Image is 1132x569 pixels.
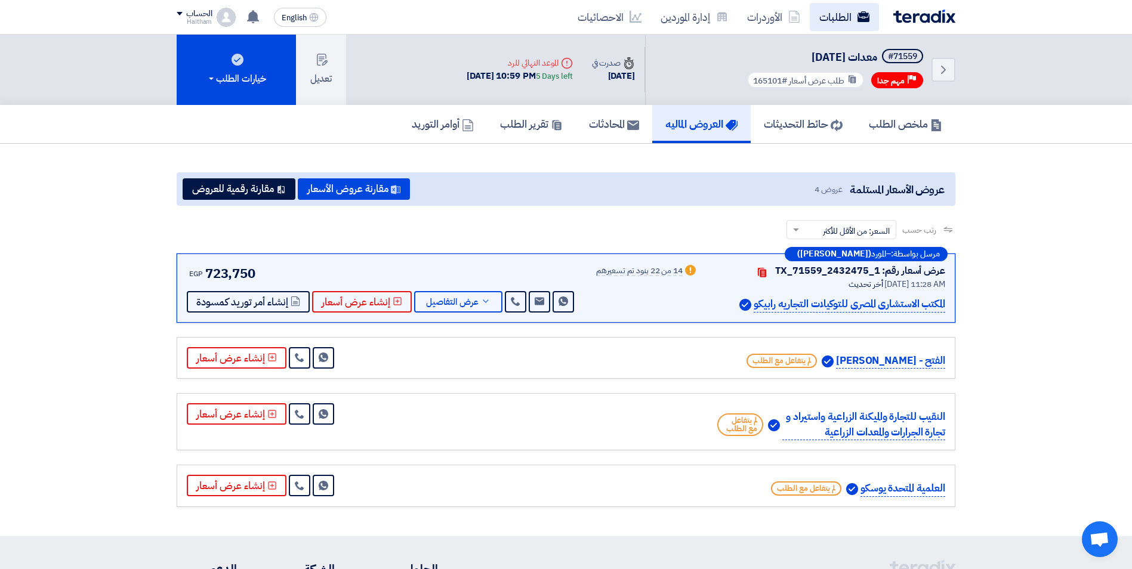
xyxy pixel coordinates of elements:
[205,264,255,283] span: 723,750
[877,75,905,86] span: مهم جدا
[815,183,842,196] span: عروض 4
[665,117,738,131] h5: العروض الماليه
[822,355,834,367] img: Verified Account
[797,250,871,258] b: ([PERSON_NAME])
[282,14,307,22] span: English
[810,3,879,31] a: الطلبات
[187,347,286,369] button: إنشاء عرض أسعار
[888,52,917,61] div: #71559
[651,3,738,31] a: إدارة الموردين
[596,267,683,276] div: 14 من 22 بنود تم تسعيرهم
[296,35,346,105] button: تعديل
[768,419,780,431] img: Verified Account
[189,268,203,279] span: EGP
[183,178,295,200] button: مقارنة رقمية للعروض
[206,72,266,86] div: خيارات الطلب
[856,105,955,143] a: ملخص الطلب
[186,9,212,19] div: الحساب
[274,8,326,27] button: English
[849,278,883,290] span: أخر تحديث
[467,57,572,69] div: الموعد النهائي للرد
[891,250,940,258] span: مرسل بواسطة:
[739,299,751,311] img: Verified Account
[177,18,212,25] div: Haitham
[745,49,926,66] h5: معدات سبتمبر 2025
[753,75,787,87] span: #165101
[312,291,412,313] button: إنشاء عرض أسعار
[836,353,945,369] p: الفتح - [PERSON_NAME]
[592,69,635,83] div: [DATE]
[187,291,310,313] button: إنشاء أمر توريد كمسودة
[738,3,810,31] a: الأوردرات
[187,403,286,425] button: إنشاء عرض أسعار
[399,105,487,143] a: أوامر التوريد
[789,75,844,87] span: طلب عرض أسعار
[500,117,563,131] h5: تقرير الطلب
[785,247,948,261] div: –
[298,178,410,200] button: مقارنة عروض الأسعار
[1082,521,1118,557] div: Open chat
[592,57,635,69] div: صدرت في
[196,298,288,307] span: إنشاء أمر توريد كمسودة
[869,117,942,131] h5: ملخص الطلب
[217,8,236,27] img: profile_test.png
[823,225,890,237] span: السعر: من الأقل للأكثر
[771,481,841,496] span: لم يتفاعل مع الطلب
[764,117,843,131] h5: حائط التحديثات
[652,105,751,143] a: العروض الماليه
[568,3,651,31] a: الاحصائيات
[747,354,817,368] span: لم يتفاعل مع الطلب
[860,481,945,497] p: العلمية المتحدة يوسكو
[412,117,474,131] h5: أوامر التوريد
[177,35,296,105] button: خيارات الطلب
[187,475,286,496] button: إنشاء عرض أسعار
[884,278,945,290] span: [DATE] 11:28 AM
[322,298,390,307] span: إنشاء عرض أسعار
[871,250,886,258] span: المورد
[846,483,858,495] img: Verified Account
[589,117,639,131] h5: المحادثات
[426,298,479,307] span: عرض التفاصيل
[754,296,945,313] p: المكتب الاستشارى المصرى للتوكيلات التجاريه رابيكو
[487,105,576,143] a: تقرير الطلب
[717,413,763,436] span: لم يتفاعل مع الطلب
[751,105,856,143] a: حائط التحديثات
[536,70,573,82] div: 5 Days left
[467,69,572,83] div: [DATE] 10:59 PM
[812,49,877,65] span: معدات [DATE]
[414,291,502,313] button: عرض التفاصيل
[576,105,652,143] a: المحادثات
[850,181,945,197] span: عروض الأسعار المستلمة
[893,10,955,23] img: Teradix logo
[902,224,936,236] span: رتب حسب
[782,409,945,440] p: النقيب للتجارة والميكنة الزراعية واستيراد و تجارة الجرارات والمعدات الزراعية
[775,264,945,278] div: عرض أسعار رقم: TX_71559_2432475_1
